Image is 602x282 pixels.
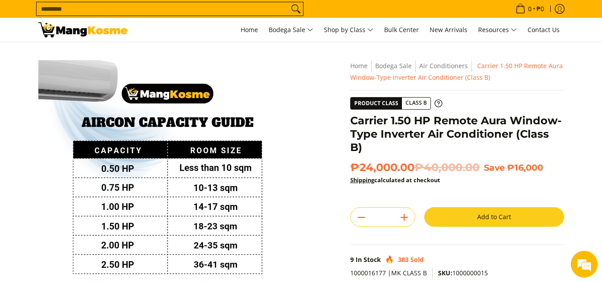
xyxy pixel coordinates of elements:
[324,25,373,36] span: Shop by Class
[438,269,452,277] span: SKU:
[356,255,381,264] span: In Stock
[375,61,412,70] a: Bodega Sale
[38,22,127,37] img: Carrier Aura 1.5 HP Window-Type Remote Inverter Aircon l Mang Kosme
[438,269,488,277] span: 1000000015
[350,60,564,83] nav: Breadcrumbs
[527,6,533,12] span: 0
[350,61,563,82] span: Carrier 1.50 HP Remote Aura Window-Type Inverter Air Conditioner (Class B)
[350,114,564,154] h1: Carrier 1.50 HP Remote Aura Window-Type Inverter Air Conditioner (Class B)
[241,25,258,34] span: Home
[513,4,547,14] span: •
[474,18,521,42] a: Resources
[289,2,303,16] button: Search
[402,98,430,109] span: Class B
[350,269,427,277] span: 1000016177 |MK CLASS B
[523,18,564,42] a: Contact Us
[384,25,419,34] span: Bulk Center
[46,50,150,61] div: Leave a message
[319,18,378,42] a: Shop by Class
[350,161,479,174] span: ₱24,000.00
[380,18,423,42] a: Bulk Center
[478,25,517,36] span: Resources
[350,97,442,110] a: Product Class Class B
[414,161,479,174] del: ₱40,000.00
[19,84,156,174] span: We are offline. Please leave us a message.
[424,207,564,227] button: Add to Cart
[131,219,162,231] em: Submit
[350,176,440,184] strong: calculated at checkout
[146,4,168,26] div: Minimize live chat window
[419,61,468,70] a: Air Conditioners
[136,18,564,42] nav: Main Menu
[350,255,354,264] span: 9
[269,25,313,36] span: Bodega Sale
[236,18,262,42] a: Home
[350,176,374,184] a: Shipping
[430,25,467,34] span: New Arrivals
[351,210,372,225] button: Subtract
[393,210,415,225] button: Add
[351,98,402,109] span: Product Class
[350,61,368,70] a: Home
[528,25,560,34] span: Contact Us
[4,188,170,219] textarea: Type your message and click 'Submit'
[410,255,424,264] span: Sold
[535,6,545,12] span: ₱0
[507,162,543,173] span: ₱16,000
[425,18,472,42] a: New Arrivals
[264,18,318,42] a: Bodega Sale
[484,162,505,173] span: Save
[398,255,409,264] span: 383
